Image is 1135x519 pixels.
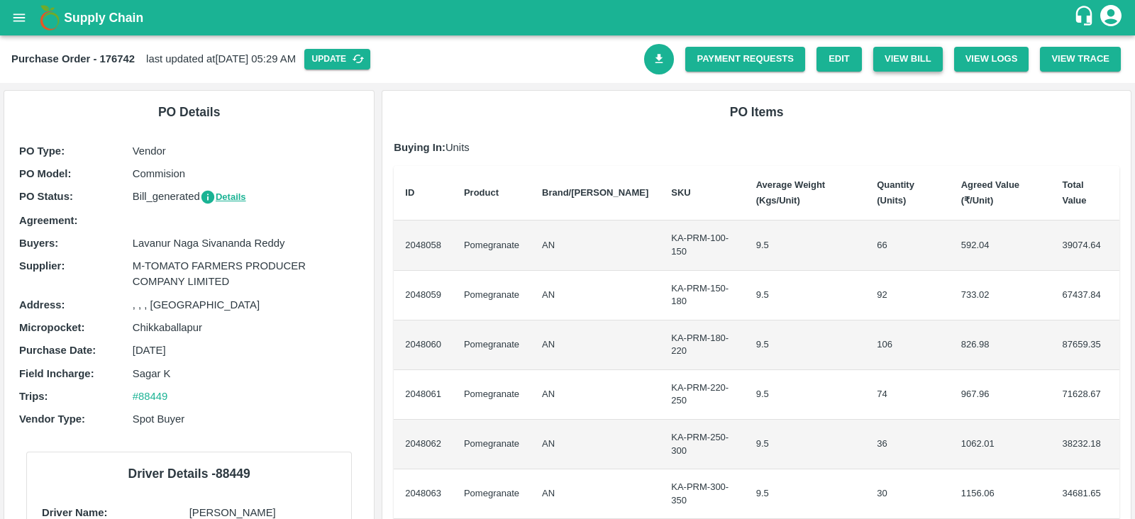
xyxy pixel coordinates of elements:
[1073,5,1098,30] div: customer-support
[745,469,866,519] td: 9.5
[961,179,1019,206] b: Agreed Value (₹/Unit)
[1051,221,1119,270] td: 39074.64
[873,47,943,72] button: View Bill
[64,11,143,25] b: Supply Chain
[660,271,744,320] td: KA-PRM-150-180
[394,142,445,153] b: Buying In:
[1051,370,1119,420] td: 71628.67
[1051,420,1119,469] td: 38232.18
[19,322,84,333] b: Micropocket :
[133,189,360,205] p: Bill_generated
[394,469,453,519] td: 2048063
[531,271,660,320] td: AN
[950,420,1051,469] td: 1062.01
[756,179,826,206] b: Average Weight (Kgs/Unit)
[133,235,360,251] p: Lavanur Naga Sivananda Reddy
[3,1,35,34] button: open drawer
[531,469,660,519] td: AN
[304,49,370,69] button: Update
[950,370,1051,420] td: 967.96
[394,102,1119,122] h6: PO Items
[685,47,805,72] a: Payment Requests
[453,221,531,270] td: Pomegranate
[660,320,744,370] td: KA-PRM-180-220
[405,187,414,198] b: ID
[200,189,246,206] button: Details
[865,469,950,519] td: 30
[745,271,866,320] td: 9.5
[660,221,744,270] td: KA-PRM-100-150
[660,469,744,519] td: KA-PRM-300-350
[19,168,71,179] b: PO Model :
[453,469,531,519] td: Pomegranate
[745,420,866,469] td: 9.5
[19,413,85,425] b: Vendor Type :
[745,320,866,370] td: 9.5
[394,320,453,370] td: 2048060
[133,366,360,381] p: Sagar K
[133,320,360,335] p: Chikkaballapur
[816,47,862,72] a: Edit
[133,297,360,313] p: , , , [GEOGRAPHIC_DATA]
[133,258,360,290] p: M-TOMATO FARMERS PRODUCER COMPANY LIMITED
[394,140,1119,155] p: Units
[745,370,866,420] td: 9.5
[671,187,690,198] b: SKU
[19,191,73,202] b: PO Status :
[877,179,914,206] b: Quantity (Units)
[531,420,660,469] td: AN
[394,221,453,270] td: 2048058
[453,271,531,320] td: Pomegranate
[453,320,531,370] td: Pomegranate
[531,370,660,420] td: AN
[865,420,950,469] td: 36
[38,464,340,484] h6: Driver Details - 88449
[133,143,360,159] p: Vendor
[660,420,744,469] td: KA-PRM-250-300
[19,145,65,157] b: PO Type :
[1040,47,1121,72] button: View Trace
[1063,179,1087,206] b: Total Value
[19,391,48,402] b: Trips :
[1051,271,1119,320] td: 67437.84
[453,370,531,420] td: Pomegranate
[644,44,675,74] a: Download Bill
[19,299,65,311] b: Address :
[19,368,94,379] b: Field Incharge :
[133,411,360,427] p: Spot Buyer
[950,221,1051,270] td: 592.04
[133,342,360,358] p: [DATE]
[42,507,107,518] b: Driver Name:
[660,370,744,420] td: KA-PRM-220-250
[950,469,1051,519] td: 1156.06
[542,187,648,198] b: Brand/[PERSON_NAME]
[19,238,58,249] b: Buyers :
[950,271,1051,320] td: 733.02
[11,53,135,65] b: Purchase Order - 176742
[19,345,96,356] b: Purchase Date :
[1051,320,1119,370] td: 87659.35
[745,221,866,270] td: 9.5
[1051,469,1119,519] td: 34681.65
[394,420,453,469] td: 2048062
[11,49,644,69] div: last updated at [DATE] 05:29 AM
[394,370,453,420] td: 2048061
[133,391,168,402] a: #88449
[19,260,65,272] b: Supplier :
[531,320,660,370] td: AN
[19,215,77,226] b: Agreement:
[954,47,1029,72] button: View Logs
[64,8,1073,28] a: Supply Chain
[865,221,950,270] td: 66
[394,271,453,320] td: 2048059
[865,271,950,320] td: 92
[453,420,531,469] td: Pomegranate
[464,187,499,198] b: Product
[133,166,360,182] p: Commision
[865,370,950,420] td: 74
[16,102,362,122] h6: PO Details
[1098,3,1124,33] div: account of current user
[950,320,1051,370] td: 826.98
[865,320,950,370] td: 106
[531,221,660,270] td: AN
